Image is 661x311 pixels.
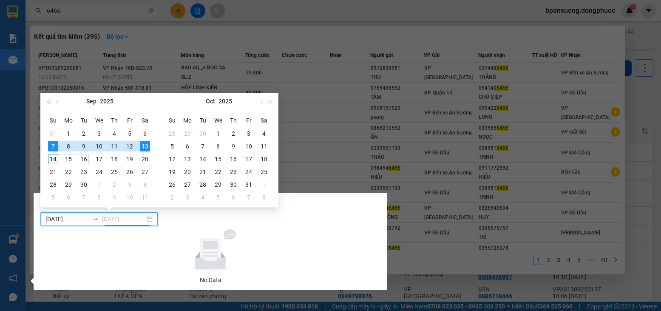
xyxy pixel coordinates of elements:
[102,214,145,224] input: Đến ngày
[94,141,104,151] div: 10
[3,55,89,60] span: [PERSON_NAME]:
[122,140,137,153] td: 2025-09-12
[61,191,76,204] td: 2025-10-06
[91,178,107,191] td: 2025-10-01
[213,167,223,177] div: 22
[48,192,58,203] div: 5
[137,191,153,204] td: 2025-10-11
[63,128,74,139] div: 1
[91,191,107,204] td: 2025-10-08
[244,192,254,203] div: 7
[244,141,254,151] div: 10
[3,62,52,67] span: In ngày:
[167,154,177,164] div: 12
[76,140,91,153] td: 2025-09-09
[182,141,193,151] div: 6
[241,178,256,191] td: 2025-10-31
[79,141,89,151] div: 9
[79,128,89,139] div: 2
[91,153,107,165] td: 2025-09-17
[182,180,193,190] div: 27
[180,140,195,153] td: 2025-10-06
[228,167,238,177] div: 23
[48,154,58,164] div: 14
[94,167,104,177] div: 24
[210,114,226,127] th: We
[107,114,122,127] th: Th
[91,114,107,127] th: We
[165,140,180,153] td: 2025-10-05
[137,153,153,165] td: 2025-09-20
[167,180,177,190] div: 26
[122,114,137,127] th: Fr
[100,93,113,110] button: 2025
[167,141,177,151] div: 5
[140,141,150,151] div: 13
[79,192,89,203] div: 7
[140,180,150,190] div: 4
[244,154,254,164] div: 17
[43,54,89,60] span: VPAS1309250143
[226,140,241,153] td: 2025-10-09
[165,191,180,204] td: 2025-11-02
[182,128,193,139] div: 29
[63,192,74,203] div: 6
[79,180,89,190] div: 30
[107,153,122,165] td: 2025-09-18
[61,140,76,153] td: 2025-09-08
[180,153,195,165] td: 2025-10-13
[140,128,150,139] div: 6
[167,192,177,203] div: 2
[45,153,61,165] td: 2025-09-14
[122,153,137,165] td: 2025-09-19
[79,167,89,177] div: 23
[107,140,122,153] td: 2025-09-11
[244,128,254,139] div: 3
[61,153,76,165] td: 2025-09-15
[122,127,137,140] td: 2025-09-05
[109,180,119,190] div: 2
[180,127,195,140] td: 2025-09-29
[45,178,61,191] td: 2025-09-28
[61,165,76,178] td: 2025-09-22
[19,62,52,67] span: 18:39:53 [DATE]
[63,167,74,177] div: 22
[94,154,104,164] div: 17
[195,140,210,153] td: 2025-10-07
[180,178,195,191] td: 2025-10-27
[48,141,58,151] div: 7
[195,114,210,127] th: Tu
[91,140,107,153] td: 2025-09-10
[76,178,91,191] td: 2025-09-30
[109,167,119,177] div: 25
[125,154,135,164] div: 19
[210,140,226,153] td: 2025-10-08
[45,165,61,178] td: 2025-09-21
[125,180,135,190] div: 3
[122,165,137,178] td: 2025-09-26
[107,127,122,140] td: 2025-09-04
[228,154,238,164] div: 16
[63,180,74,190] div: 29
[259,141,269,151] div: 11
[61,178,76,191] td: 2025-09-29
[213,141,223,151] div: 8
[241,140,256,153] td: 2025-10-10
[218,93,232,110] button: 2025
[244,180,254,190] div: 31
[226,114,241,127] th: Th
[109,128,119,139] div: 4
[228,180,238,190] div: 30
[198,154,208,164] div: 14
[140,167,150,177] div: 27
[228,128,238,139] div: 2
[165,165,180,178] td: 2025-10-19
[182,192,193,203] div: 3
[92,216,99,223] span: to
[195,191,210,204] td: 2025-11-04
[210,191,226,204] td: 2025-11-05
[180,165,195,178] td: 2025-10-20
[256,191,272,204] td: 2025-11-08
[91,165,107,178] td: 2025-09-24
[45,127,61,140] td: 2025-08-31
